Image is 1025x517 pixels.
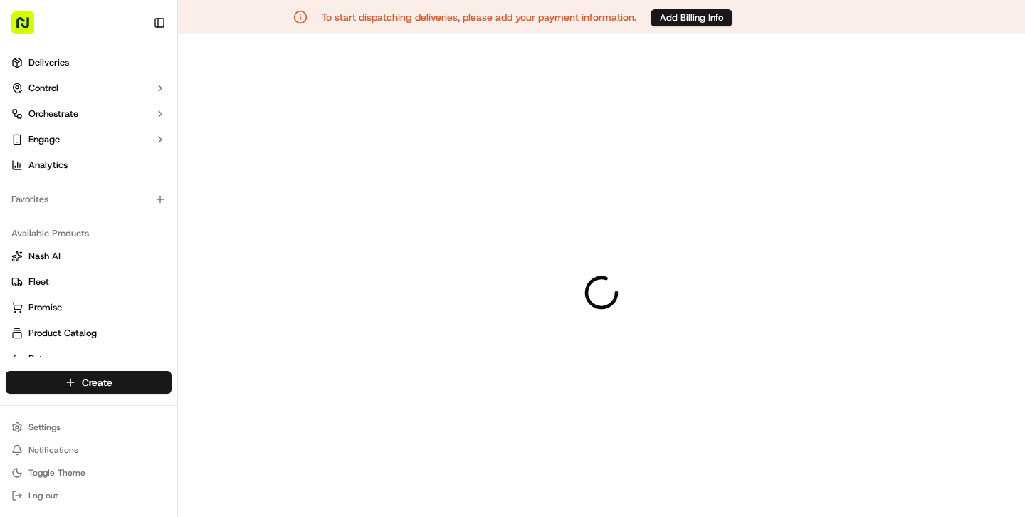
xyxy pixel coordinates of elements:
[6,271,172,293] button: Fleet
[6,463,172,483] button: Toggle Theme
[6,322,172,345] button: Product Catalog
[28,133,60,146] span: Engage
[28,327,97,340] span: Product Catalog
[28,56,69,69] span: Deliveries
[6,371,172,394] button: Create
[28,108,78,120] span: Orchestrate
[6,77,172,100] button: Control
[6,440,172,460] button: Notifications
[28,276,49,288] span: Fleet
[11,301,166,314] a: Promise
[322,10,636,24] p: To start dispatching deliveries, please add your payment information.
[6,222,172,245] div: Available Products
[11,352,166,365] a: Returns
[11,276,166,288] a: Fleet
[28,301,62,314] span: Promise
[6,486,172,506] button: Log out
[6,417,172,437] button: Settings
[6,103,172,125] button: Orchestrate
[6,245,172,268] button: Nash AI
[28,490,58,501] span: Log out
[28,352,61,365] span: Returns
[28,444,78,456] span: Notifications
[82,375,112,390] span: Create
[651,9,732,26] button: Add Billing Info
[11,250,166,263] a: Nash AI
[28,82,58,95] span: Control
[6,348,172,370] button: Returns
[6,128,172,151] button: Engage
[28,250,61,263] span: Nash AI
[6,188,172,211] div: Favorites
[6,296,172,319] button: Promise
[11,327,166,340] a: Product Catalog
[28,422,61,433] span: Settings
[28,467,85,479] span: Toggle Theme
[6,154,172,177] a: Analytics
[6,51,172,74] a: Deliveries
[28,159,68,172] span: Analytics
